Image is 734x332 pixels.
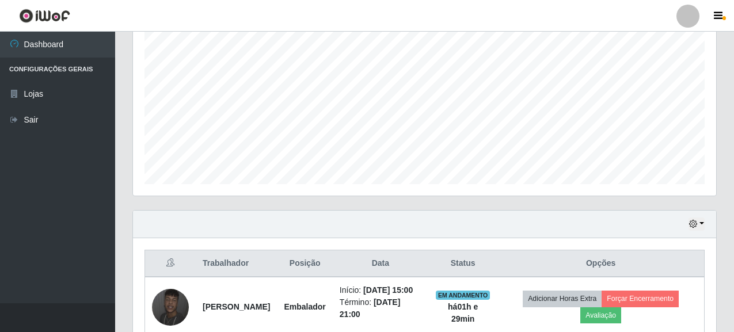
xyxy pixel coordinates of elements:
[203,302,270,311] strong: [PERSON_NAME]
[428,250,497,277] th: Status
[363,285,413,295] time: [DATE] 15:00
[602,291,679,307] button: Forçar Encerramento
[333,250,428,277] th: Data
[340,296,421,320] li: Término:
[196,250,277,277] th: Trabalhador
[277,250,332,277] th: Posição
[448,302,478,323] strong: há 01 h e 29 min
[497,250,704,277] th: Opções
[523,291,602,307] button: Adicionar Horas Extra
[284,302,325,311] strong: Embalador
[436,291,490,300] span: EM ANDAMENTO
[152,289,189,326] img: 1670169411553.jpeg
[340,284,421,296] li: Início:
[580,307,621,323] button: Avaliação
[19,9,70,23] img: CoreUI Logo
